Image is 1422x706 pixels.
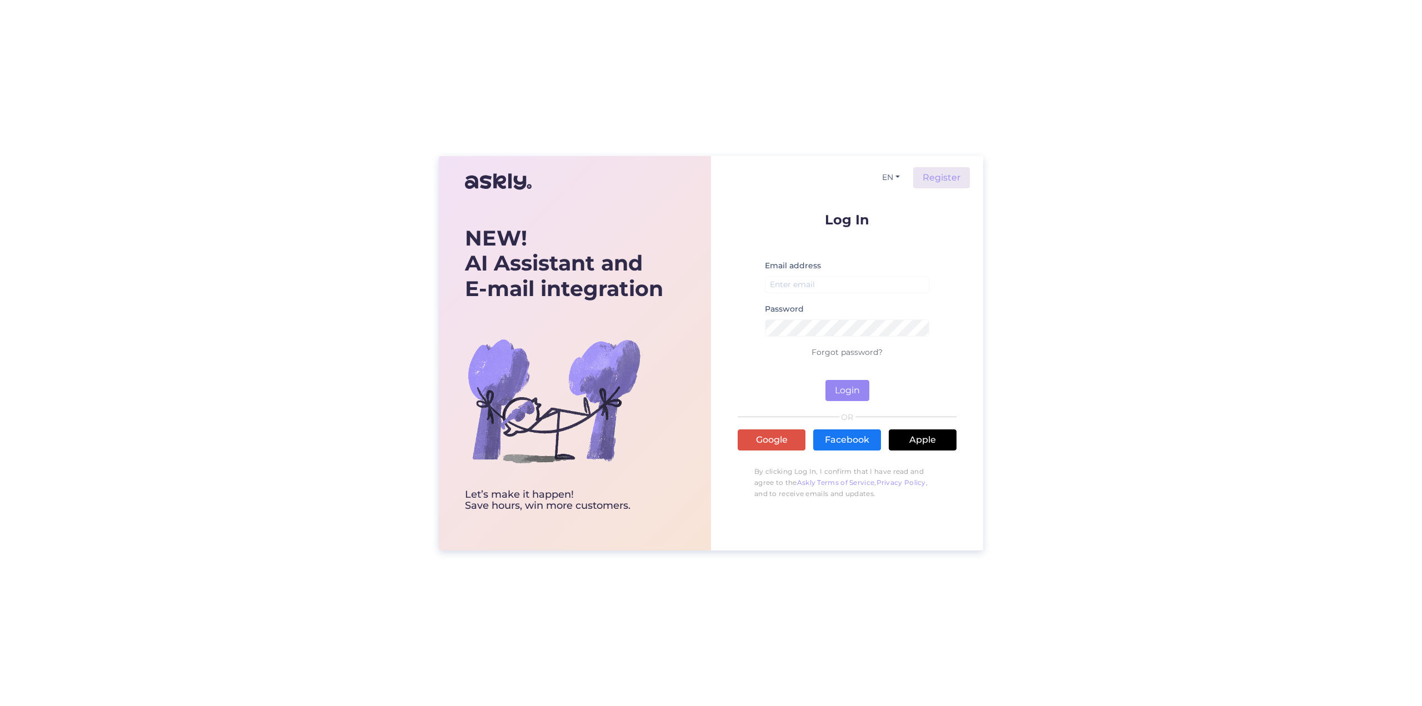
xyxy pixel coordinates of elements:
a: Apple [889,429,957,450]
a: Privacy Policy [877,478,926,487]
a: Register [913,167,970,188]
div: Let’s make it happen! Save hours, win more customers. [465,489,663,512]
input: Enter email [765,276,929,293]
label: Password [765,303,804,315]
b: NEW! [465,225,527,251]
a: Facebook [813,429,881,450]
button: Login [825,380,869,401]
button: EN [878,169,904,186]
a: Google [738,429,805,450]
p: Log In [738,213,957,227]
div: AI Assistant and E-mail integration [465,226,663,302]
img: Askly [465,168,532,195]
a: Askly Terms of Service [797,478,875,487]
label: Email address [765,260,821,272]
a: Forgot password? [812,347,883,357]
span: OR [839,413,855,421]
img: bg-askly [465,312,643,489]
p: By clicking Log In, I confirm that I have read and agree to the , , and to receive emails and upd... [738,460,957,505]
